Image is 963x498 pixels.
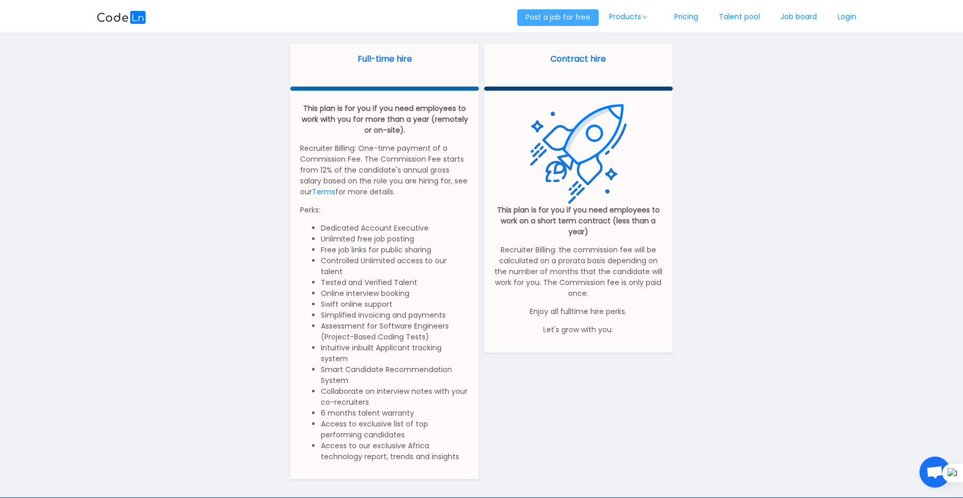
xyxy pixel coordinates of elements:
p: Full-time hire [300,53,470,65]
li: 6 months talent warranty [321,408,470,419]
p: Perks: [300,205,470,216]
li: Access to our exclusive Africa technology report, trends and insights [321,440,470,462]
li: Swift online support [321,299,470,310]
i: icon: down [642,15,648,20]
p: This plan is for you if you need employees to work on a short term contract (less than a year) [493,205,663,237]
li: Unlimited free job posting [321,234,470,245]
li: Assessment for Software Engineers (Project-Based Coding Tests) [321,321,470,343]
li: Free job links for public sharing [321,245,470,255]
button: Post a job for free [517,9,599,26]
li: Smart Candidate Recommendation System [321,364,470,386]
a: Post a job for free [517,12,599,22]
p: Enjoy all fulltime hire perks. [493,306,663,317]
p: This plan is for you if you need employees to work with you for more than a year (remotely or on-... [300,103,470,136]
div: Ouvrir le chat [919,457,951,488]
p: Recruiter Billing: the commission fee will be calculated on a prorata basis depending on the numb... [493,245,663,299]
li: Collaborate on interview notes with your co-recruiters [321,386,470,408]
li: Intuitive inbuilt Applicant tracking system [321,343,470,364]
p: Contract hire [493,53,663,65]
a: Terms [312,187,335,197]
li: Dedicated Account Executive [321,223,470,234]
img: logobg.f302741d.svg [96,11,146,24]
li: Online interview booking [321,288,470,299]
p: Let's grow with you. [493,324,663,335]
li: Simplified invoicing and payments [321,310,470,321]
li: Access to exclusive list of top performing candidates [321,419,470,440]
li: Controlled Unlimited access to our talent [321,255,470,277]
p: Recruiter Billing: One-time payment of a Commission Fee. The Commission Fee starts from 12% of th... [300,143,470,197]
li: Tested and Verified Talent [321,277,470,288]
